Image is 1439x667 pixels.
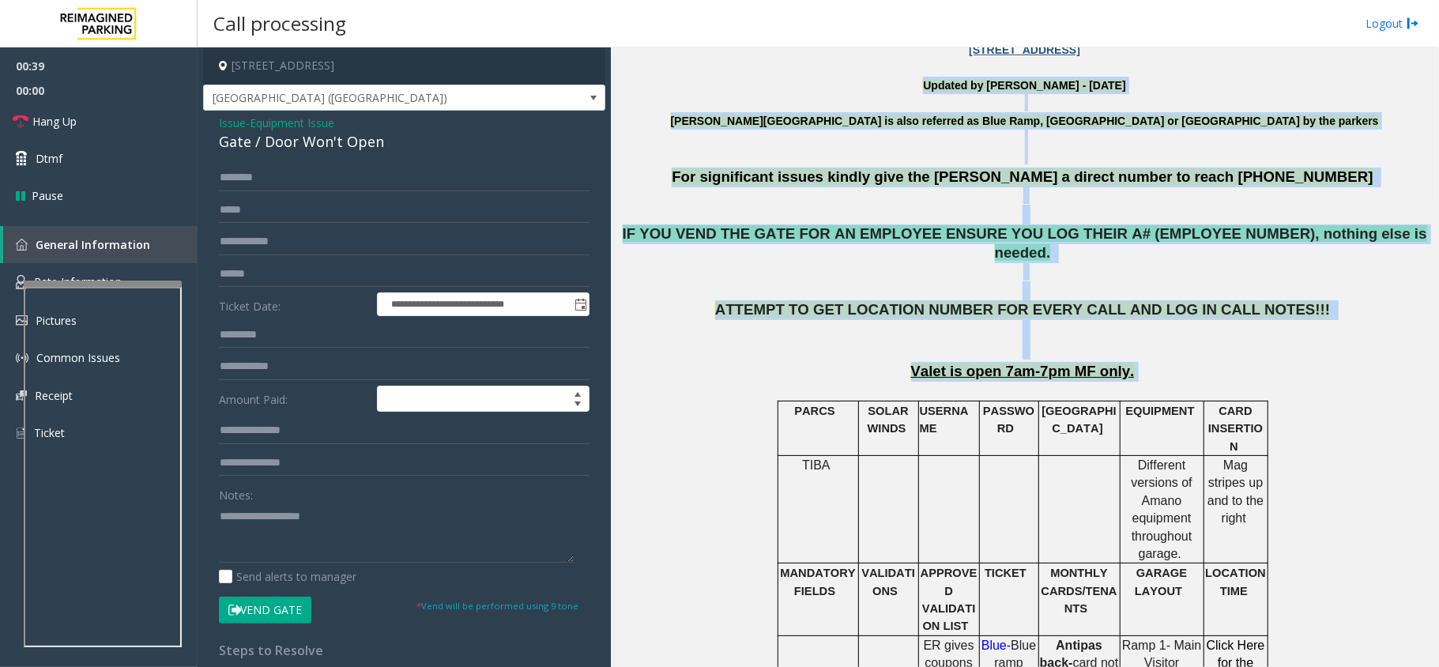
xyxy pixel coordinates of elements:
span: Issue [219,115,246,131]
span: Dtmf [36,150,62,167]
button: Vend Gate [219,597,311,624]
span: TIBA [802,458,831,472]
span: . [1178,547,1181,560]
h3: Call processing [205,4,354,43]
span: Toggle popup [571,293,589,315]
span: Equipment Issue [250,115,334,131]
div: Gate / Door Won't Open [219,131,590,153]
img: 'icon' [16,275,26,289]
span: For significant issues kindly give the [PERSON_NAME] a direct number to reach [PHONE_NUMBER] [672,168,1373,185]
span: [GEOGRAPHIC_DATA] [1042,405,1116,435]
span: [GEOGRAPHIC_DATA] ([GEOGRAPHIC_DATA]) [204,85,525,111]
img: logout [1407,15,1419,32]
span: VALIDATIONS [861,567,915,597]
span: USERNAME [920,405,969,435]
img: 'icon' [16,426,26,440]
span: GARAGE LAYOUT [1135,567,1187,597]
span: Rate Information [34,274,122,289]
span: SOLAR WINDS [868,405,909,435]
span: Decrease value [567,399,589,412]
span: Pause [32,187,63,204]
h4: [STREET_ADDRESS] [203,47,605,85]
img: 'icon' [16,315,28,326]
a: General Information [3,226,198,263]
span: MANDATORY FIELDS [781,567,856,597]
span: Hang Up [32,113,77,130]
span: PARCS [794,405,834,417]
span: LOCATION TIME [1205,567,1266,597]
span: Increase value [567,386,589,399]
label: Ticket Date: [215,292,373,316]
img: 'icon' [16,239,28,251]
label: Send alerts to manager [219,568,356,585]
img: 'icon' [16,352,28,364]
span: Blue- [981,639,1011,652]
span: ATTEMPT TO GET LOCATION NUMBER FOR EVERY CALL AND LOG IN CALL NOTES!!! [715,301,1330,318]
span: General Information [36,237,150,252]
span: APPROVED VALIDATION LIST [921,567,978,632]
span: CARD INSERTION [1208,405,1263,453]
span: IF YOU VEND THE GATE FOR AN EMPLOYEE ENSURE YOU LOG THEIR A# (EMPLOYEE NUMBER), nothing else is n... [623,225,1427,262]
h4: Steps to Resolve [219,643,590,658]
span: PASSWORD [983,405,1034,435]
img: 'icon' [16,390,27,401]
span: MONTHLY CARDS/TENANTS [1042,567,1117,615]
a: [STREET_ADDRESS] [969,43,1080,56]
span: . [1046,244,1050,261]
span: Different versions of Amano equipment throughout garage [1131,458,1192,560]
label: Amount Paid: [215,386,373,413]
span: - [246,115,334,130]
small: Vend will be performed using 9 tone [416,600,578,612]
label: Notes: [219,481,253,503]
a: Logout [1366,15,1419,32]
b: [PERSON_NAME][GEOGRAPHIC_DATA] is also referred as Blue Ramp, [GEOGRAPHIC_DATA] or [GEOGRAPHIC_DA... [671,115,1379,127]
span: TICKET [985,567,1027,579]
span: Valet is open 7am-7pm MF only. [911,363,1135,379]
span: Mag stripes up and to the right [1207,458,1264,525]
font: Updated by [PERSON_NAME] - [DATE] [923,79,1125,92]
span: EQUIPMENT [1126,405,1195,417]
